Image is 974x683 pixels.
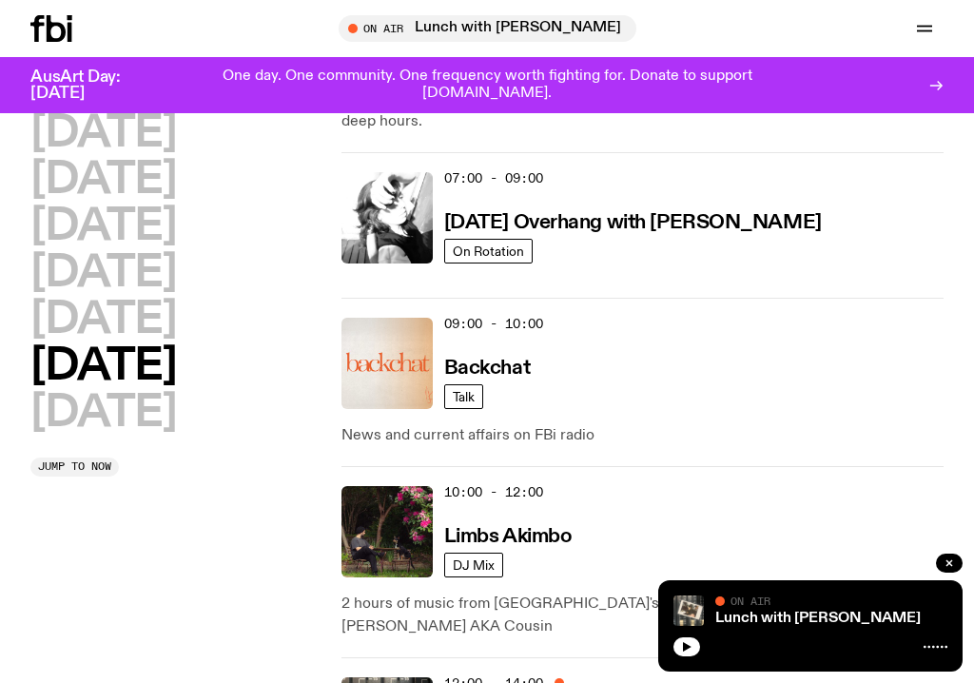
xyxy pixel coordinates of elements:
span: DJ Mix [453,557,495,572]
img: A polaroid of Ella Avni in the studio on top of the mixer which is also located in the studio. [673,595,704,626]
a: [DATE] Overhang with [PERSON_NAME] [444,209,822,233]
a: DJ Mix [444,553,503,577]
span: Talk [453,389,475,403]
button: [DATE] [30,205,176,248]
a: On Rotation [444,239,533,263]
p: One day. One community. One frequency worth fighting for. Donate to support [DOMAIN_NAME]. [167,68,807,102]
button: [DATE] [30,299,176,341]
span: 07:00 - 09:00 [444,169,543,187]
button: [DATE] [30,112,176,155]
span: 09:00 - 10:00 [444,315,543,333]
a: Lunch with [PERSON_NAME] [715,611,921,626]
button: [DATE] [30,392,176,435]
button: [DATE] [30,159,176,202]
a: Talk [444,384,483,409]
span: Jump to now [38,461,111,472]
p: News and current affairs on FBi radio [341,424,944,447]
span: 10:00 - 12:00 [444,483,543,501]
a: Limbs Akimbo [444,523,573,547]
h3: AusArt Day: [DATE] [30,69,152,102]
span: On Air [730,595,770,607]
button: [DATE] [30,345,176,388]
a: Backchat [444,355,530,379]
p: deep hours. [341,110,944,133]
button: Jump to now [30,458,119,477]
button: [DATE] [30,252,176,295]
h3: Limbs Akimbo [444,527,573,547]
img: An overexposed, black and white profile of Kate, shot from the side. She is covering her forehead... [341,172,433,263]
h3: Backchat [444,359,530,379]
p: 2 hours of music from [GEOGRAPHIC_DATA]'s Moonshoe Label head, [PERSON_NAME] AKA Cousin [341,593,944,638]
img: Jackson sits at an outdoor table, legs crossed and gazing at a black and brown dog also sitting a... [341,486,433,577]
span: On Rotation [453,244,524,258]
h3: [DATE] Overhang with [PERSON_NAME] [444,213,822,233]
button: On AirLunch with [PERSON_NAME] [339,15,636,42]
